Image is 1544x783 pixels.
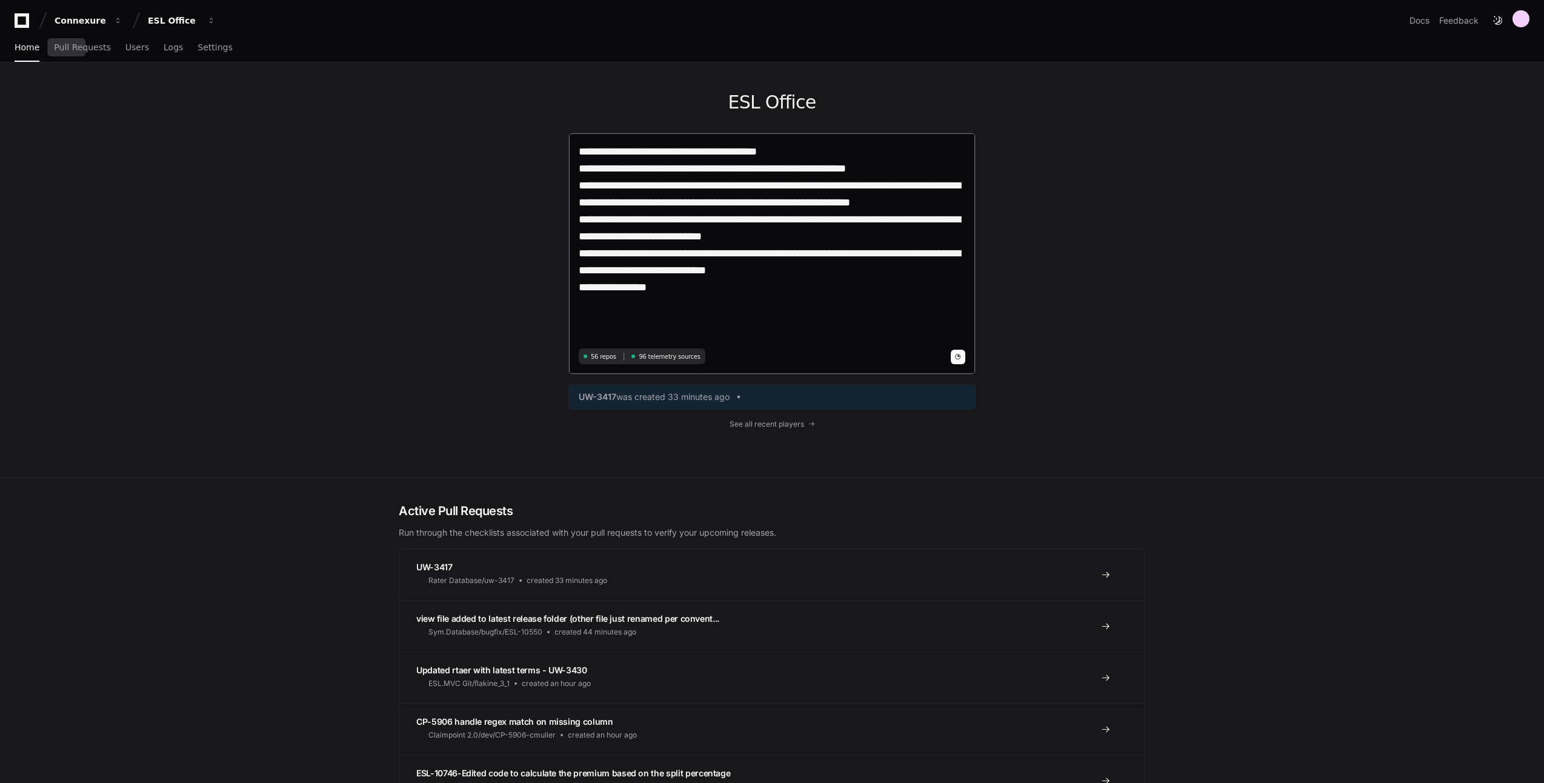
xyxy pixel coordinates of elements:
span: view file added to latest release folder (other file just renamed per convent... [416,613,719,624]
a: Pull Requests [54,34,110,62]
span: Updated rtaer with latest terms - UW-3430 [416,665,587,675]
span: UW-3417 [416,562,453,572]
span: ESL-10746-Edited code to calculate the premium based on the split percentage [416,768,730,778]
span: created 44 minutes ago [554,627,636,637]
div: ESL Office [148,15,200,27]
span: Settings [198,44,232,51]
h2: Active Pull Requests [399,502,1145,519]
span: 96 telemetry sources [639,352,700,361]
a: UW-3417was created 33 minutes ago [579,391,965,403]
span: ESL.MVC Git/flakine_3_1 [428,679,510,688]
span: Logs [164,44,183,51]
span: 56 repos [591,352,616,361]
span: Sym.Database/bugfix/ESL-10550 [428,627,542,637]
a: Home [15,34,39,62]
h1: ESL Office [568,92,976,113]
a: Updated rtaer with latest terms - UW-3430ESL.MVC Git/flakine_3_1created an hour ago [399,651,1145,703]
a: view file added to latest release folder (other file just renamed per convent...Sym.Database/bugf... [399,600,1145,651]
span: Users [125,44,149,51]
a: Logs [164,34,183,62]
span: CP-5906 handle regex match on missing column [416,716,613,727]
a: UW-3417Rater Database/uw-3417created 33 minutes ago [399,549,1145,600]
span: created an hour ago [568,730,637,740]
button: Connexure [50,10,127,32]
span: was created 33 minutes ago [616,391,730,403]
a: CP-5906 handle regex match on missing columnClaimpoint 2.0/dev/CP-5906-cmullercreated an hour ago [399,703,1145,755]
p: Run through the checklists associated with your pull requests to verify your upcoming releases. [399,527,1145,539]
button: Feedback [1439,15,1479,27]
a: Settings [198,34,232,62]
span: Claimpoint 2.0/dev/CP-5906-cmuller [428,730,556,740]
span: Pull Requests [54,44,110,51]
span: created 33 minutes ago [527,576,607,585]
span: Rater Database/uw-3417 [428,576,514,585]
span: See all recent players [730,419,804,429]
span: Home [15,44,39,51]
a: Users [125,34,149,62]
span: UW-3417 [579,391,616,403]
a: See all recent players [568,419,976,429]
a: Docs [1409,15,1429,27]
button: ESL Office [143,10,221,32]
span: created an hour ago [522,679,591,688]
div: Connexure [55,15,107,27]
